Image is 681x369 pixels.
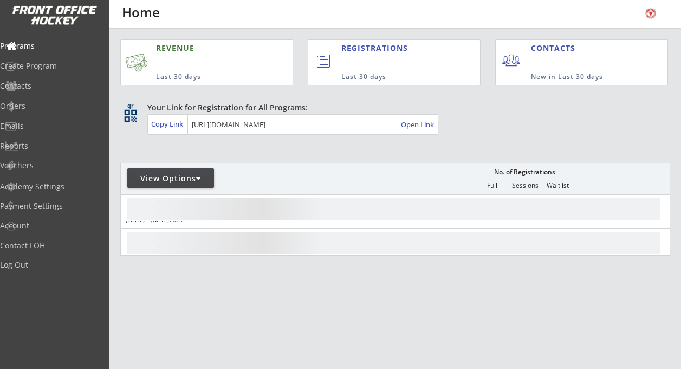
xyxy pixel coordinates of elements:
div: New in Last 30 days [531,73,617,82]
div: Last 30 days [156,73,247,82]
div: Last 30 days [341,73,436,82]
div: View Options [127,173,214,184]
div: [DATE] - [DATE] [126,217,292,223]
div: Sessions [509,182,541,189]
div: Waitlist [541,182,574,189]
a: Open Link [401,117,435,132]
div: Your Link for Registration for All Programs: [147,102,637,113]
em: 2025 [170,216,183,224]
button: qr_code [122,108,139,124]
div: REVENUE [156,43,247,54]
div: Copy Link [151,119,185,129]
div: qr [124,102,137,109]
div: No. of Registrations [491,168,558,176]
div: Open Link [401,120,435,129]
div: CONTACTS [531,43,580,54]
div: Full [476,182,508,189]
div: REGISTRATIONS [341,43,434,54]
